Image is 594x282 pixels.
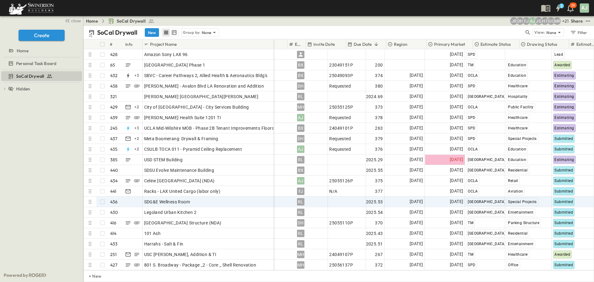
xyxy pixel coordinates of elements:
span: Healthcare [508,84,527,88]
img: 6c363589ada0b36f064d841b69d3a419a338230e66bb0a533688fa5cc3e9e735.png [7,2,55,15]
span: 377 [375,188,383,194]
a: Home [1,46,81,55]
span: N/A [329,188,337,194]
span: USD STEM Building [144,157,183,163]
span: 379 [375,136,383,142]
span: 263 [375,125,383,131]
span: Submitted [554,168,573,172]
div: table view [161,28,179,37]
span: Entertainment [508,210,533,215]
span: [DATE] [450,72,463,79]
p: None [202,29,212,36]
button: Create [19,30,65,41]
span: Requested [329,83,351,89]
p: 428 [110,51,118,58]
span: Harrahs - Salt & Fin [144,241,183,247]
p: 427 [110,262,118,268]
span: [DATE] [410,198,423,205]
div: + 3 [133,124,140,132]
span: Hospitality [508,94,527,99]
span: 25055126P [329,178,353,184]
span: 370 [375,220,383,226]
span: [DATE] [450,114,463,121]
span: [DATE] [450,209,463,216]
span: 101 Ash [144,230,161,236]
span: SPD [468,137,475,141]
p: Project Name [150,41,177,47]
div: Anthony Jimenez (anthony.jimenez@swinerton.com) [529,17,536,25]
span: TM [468,221,473,225]
span: [GEOGRAPHIC_DATA] Structure (NDA) [144,220,222,226]
div: Info [125,36,133,53]
span: [GEOGRAPHIC_DATA] [468,168,506,172]
span: Residential [508,231,527,236]
div: RL [297,198,304,206]
span: Estimating [554,126,574,130]
span: TM [468,252,473,257]
div: + 2 [133,135,140,142]
div: AJ [580,3,589,13]
span: 2025.55 [366,167,383,173]
div: Share [571,18,583,24]
div: AJ [297,145,304,153]
span: Office [508,263,518,267]
span: [DATE] [450,156,463,163]
span: 25049093P [329,72,353,79]
div: MH [297,103,304,111]
span: Submitted [554,242,573,246]
span: [GEOGRAPHIC_DATA] [468,158,506,162]
span: Submitted [554,200,573,204]
span: UCLA Mid-Wilshire MOB - Phase 2B Tenant Improvements Floors 1-3 100% SD Budget [144,125,316,131]
span: Entertainment [508,242,533,246]
span: Meta Boomerang: Drywall & Framing [144,136,218,142]
span: Amazon Sony LAX 96 [144,51,188,58]
span: [DATE] [450,61,463,68]
span: 2025.54 [366,209,383,215]
span: Submitted [554,189,573,193]
span: Public Facility [508,105,533,109]
div: Personal Task Boardtest [1,59,82,68]
span: [DATE] [410,219,423,226]
span: Retail [508,179,518,183]
p: Estimate Status [480,41,511,47]
p: Due Date [354,41,372,47]
span: [DATE] [410,167,423,174]
span: Submitted [554,221,573,225]
span: Awarded [554,252,570,257]
span: SDSU Evolve Maintenance Building [144,167,214,173]
span: 375 [375,178,383,184]
p: 439 [110,115,118,121]
span: [DATE] [410,72,423,79]
span: USC [PERSON_NAME], Addition & TI [144,251,217,258]
span: OCLA [468,73,478,78]
span: 372 [375,262,383,268]
div: # [110,36,112,53]
div: DH [297,219,304,227]
span: 374 [375,72,383,79]
span: OCLA [468,147,478,151]
span: 801 S. Broadway - Package _2 - Core _ Shell Renovation [144,262,256,268]
p: 434 [110,178,118,184]
span: 2025.29 [366,157,383,163]
div: Joshua Russell (joshua.russell@swinerton.com) [510,17,518,25]
a: Home [86,18,98,24]
span: Healthcare [508,126,527,130]
div: BX [297,167,304,174]
p: 433 [110,241,118,247]
div: RL [297,240,304,248]
span: 25056137P [329,262,353,268]
span: City of [GEOGRAPHIC_DATA] - City Services Building [144,104,249,110]
div: MH [297,261,304,269]
span: [DATE] [410,103,423,111]
span: Education [508,158,526,162]
span: [DATE] [450,261,463,268]
span: SPD [468,263,475,267]
span: [DATE] [450,251,463,258]
nav: breadcrumbs [86,18,158,24]
p: View: [534,29,545,36]
span: [GEOGRAPHIC_DATA] [468,242,506,246]
p: + New [89,273,93,279]
div: RL [297,93,304,100]
p: 245 [110,125,118,131]
span: Estimating [554,94,574,99]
